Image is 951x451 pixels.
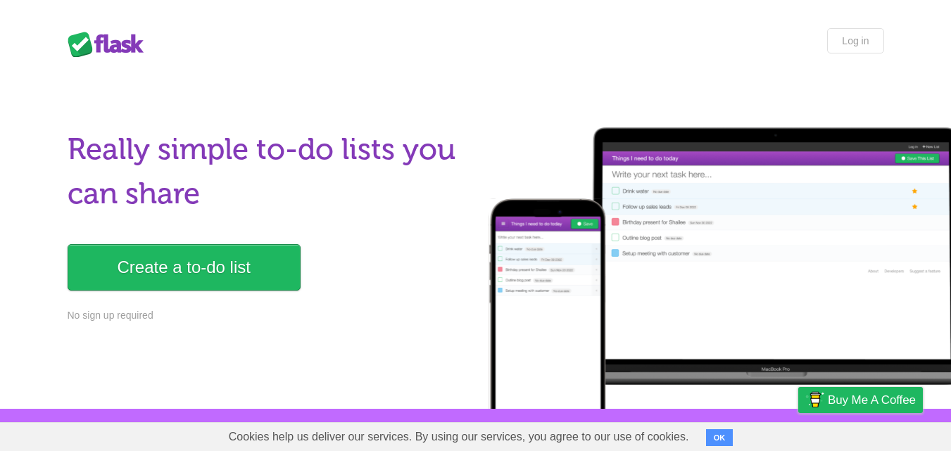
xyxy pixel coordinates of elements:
[828,388,916,412] span: Buy me a coffee
[68,32,152,57] div: Flask Lists
[706,429,733,446] button: OK
[798,387,923,413] a: Buy me a coffee
[68,244,301,291] a: Create a to-do list
[827,28,883,53] a: Log in
[68,127,467,216] h1: Really simple to-do lists you can share
[68,308,467,323] p: No sign up required
[805,388,824,412] img: Buy me a coffee
[215,423,703,451] span: Cookies help us deliver our services. By using our services, you agree to our use of cookies.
